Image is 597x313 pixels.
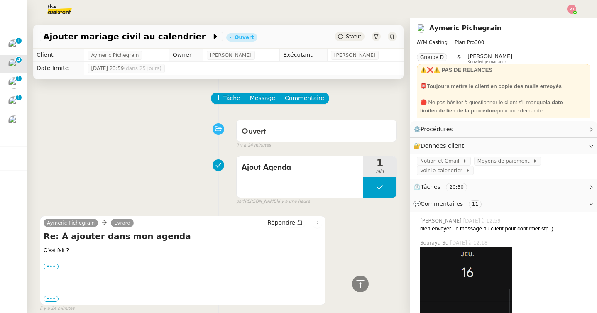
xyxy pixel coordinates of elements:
span: [DATE] à 12:18 [450,239,489,247]
span: [PERSON_NAME] [334,51,376,59]
span: Aymeric Pichegrain [91,51,139,59]
span: par [236,198,243,205]
nz-badge-sup: 1 [16,38,22,44]
p: 4 [17,57,20,64]
button: Répondre [264,218,306,227]
td: Owner [169,49,203,62]
img: svg [567,5,576,14]
span: Moyens de paiement [477,157,533,165]
span: [PERSON_NAME] [467,53,512,59]
span: min [363,168,396,175]
div: 📮 [420,82,587,90]
div: 💬Commentaires 11 [410,196,597,212]
a: Evrard [111,219,134,227]
span: Tâche [223,93,240,103]
span: [PERSON_NAME] [420,217,463,225]
span: Ajout Agenda [242,161,358,174]
img: users%2F1PNv5soDtMeKgnH5onPMHqwjzQn1%2Favatar%2Fd0f44614-3c2d-49b8-95e9-0356969fcfd1 [8,115,20,127]
span: Tâches [421,183,440,190]
span: ⏲️ [413,183,474,190]
button: Tâche [211,93,245,104]
span: Commentaires [421,201,463,207]
img: users%2F1PNv5soDtMeKgnH5onPMHqwjzQn1%2Favatar%2Fd0f44614-3c2d-49b8-95e9-0356969fcfd1 [8,39,20,51]
span: Procédures [421,126,453,132]
strong: la date limite [420,99,563,114]
span: Données client [421,142,464,149]
div: Ouvert [235,35,254,40]
nz-tag: 20:30 [446,183,467,191]
strong: ⚠️❌⚠️ PAS DE RELANCES [420,67,492,73]
img: users%2F1PNv5soDtMeKgnH5onPMHqwjzQn1%2Favatar%2Fd0f44614-3c2d-49b8-95e9-0356969fcfd1 [417,24,426,33]
span: Statut [346,34,361,39]
img: users%2FC9SBsJ0duuaSgpQFj5LgoEX8n0o2%2Favatar%2Fec9d51b8-9413-4189-adfb-7be4d8c96a3c [8,96,20,108]
div: 🔴 Ne pas hésiter à questionner le client s'il manque ou pour une demande [420,98,587,115]
label: ••• [44,296,59,302]
div: ⚙️Procédures [410,121,597,137]
span: Knowledge manager [467,60,506,64]
strong: Toujours mettre le client en copie des mails envoyés [427,83,562,89]
img: users%2FC9SBsJ0duuaSgpQFj5LgoEX8n0o2%2Favatar%2Fec9d51b8-9413-4189-adfb-7be4d8c96a3c [8,77,20,89]
nz-tag: Groupe D [417,53,447,61]
span: 🔐 [413,141,467,151]
button: Commentaire [280,93,329,104]
span: Plan Pro [455,39,475,45]
a: Aymeric Pichegrain [429,24,502,32]
font: ᐧ [44,281,45,285]
p: 1 [17,76,20,83]
td: Date limite [33,62,84,75]
strong: le lien de la procédure [440,108,497,114]
nz-badge-sup: 1 [16,95,22,100]
span: il y a 24 minutes [40,305,75,312]
small: [PERSON_NAME] [236,198,310,205]
p: 1 [17,38,20,45]
label: ••• [44,264,59,269]
span: Voir le calendrier [420,166,465,175]
span: Souraya Su [420,239,450,247]
div: 🔐Données client [410,138,597,154]
span: [PERSON_NAME] [210,51,252,59]
span: Répondre [267,218,295,227]
span: Notion et Gmail [420,157,462,165]
span: AYM Casting [417,39,448,45]
nz-badge-sup: 1 [16,76,22,81]
span: il y a une heure [278,198,310,205]
span: (dans 25 jours) [124,66,161,71]
span: 💬 [413,201,485,207]
a: Aymeric Pichegrain [44,219,98,227]
span: ⚙️ [413,125,457,134]
button: Message [245,93,280,104]
app-user-label: Knowledge manager [467,53,512,64]
span: [DATE] à 12:59 [463,217,502,225]
div: bien envoyer un message au client pour confirmer stp :) [420,225,590,233]
span: Commentaire [285,93,324,103]
div: C'est fait ? [44,246,322,254]
span: & [457,53,461,64]
td: Client [33,49,84,62]
span: Ouvert [242,128,266,135]
img: users%2F1PNv5soDtMeKgnH5onPMHqwjzQn1%2Favatar%2Fd0f44614-3c2d-49b8-95e9-0356969fcfd1 [8,59,20,70]
span: Ajouter mariage civil au calendrier [43,32,211,41]
nz-tag: 11 [469,200,482,208]
span: [DATE] 23:59 [91,64,161,73]
span: Message [250,93,275,103]
span: 1 [363,158,396,168]
p: 1 [17,95,20,102]
td: Exécutant [280,49,327,62]
span: il y a 24 minutes [236,142,271,149]
span: 300 [475,39,484,45]
nz-badge-sup: 4 [16,57,22,63]
div: ⏲️Tâches 20:30 [410,179,597,195]
h4: Re: À ajouter dans mon agenda [44,230,322,242]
